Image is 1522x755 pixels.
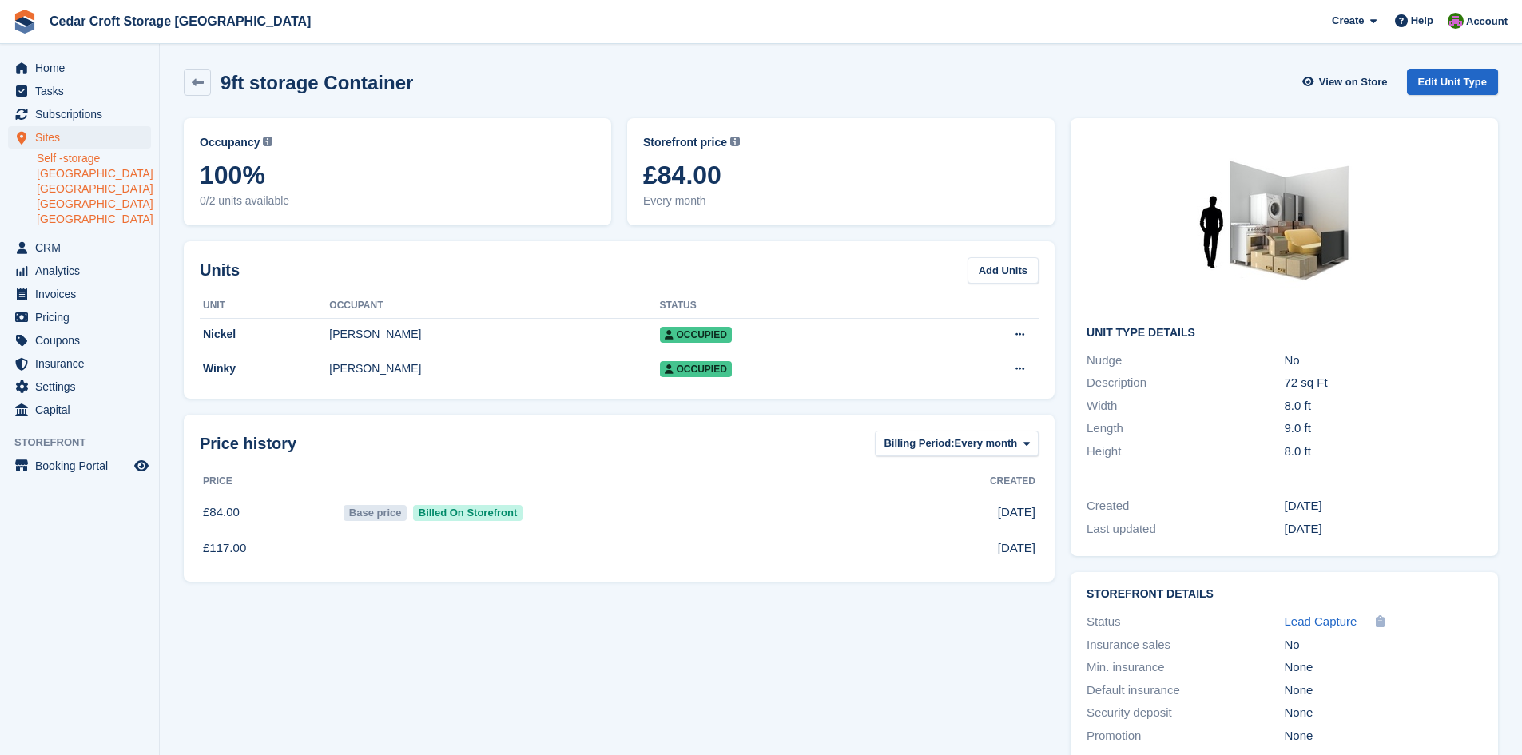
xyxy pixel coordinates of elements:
[344,505,407,521] span: Base price
[643,161,1039,189] span: £84.00
[1165,134,1405,314] img: 50.jpg
[35,376,131,398] span: Settings
[1087,374,1284,392] div: Description
[990,474,1035,488] span: Created
[8,80,151,102] a: menu
[1285,443,1482,461] div: 8.0 ft
[968,257,1039,284] a: Add Units
[1448,13,1464,29] img: Mark Orchard
[643,134,727,151] span: Storefront price
[35,306,131,328] span: Pricing
[200,293,329,319] th: Unit
[875,431,1039,457] button: Billing Period: Every month
[1087,681,1284,700] div: Default insurance
[8,455,151,477] a: menu
[1411,13,1433,29] span: Help
[1285,613,1357,631] a: Lead Capture
[329,293,659,319] th: Occupant
[8,236,151,259] a: menu
[200,469,340,495] th: Price
[43,8,317,34] a: Cedar Croft Storage [GEOGRAPHIC_DATA]
[200,360,329,377] div: Winky
[660,361,732,377] span: Occupied
[1087,658,1284,677] div: Min. insurance
[1285,636,1482,654] div: No
[1087,588,1482,601] h2: Storefront Details
[14,435,159,451] span: Storefront
[200,530,340,566] td: £117.00
[1087,497,1284,515] div: Created
[35,260,131,282] span: Analytics
[329,360,659,377] div: [PERSON_NAME]
[1087,397,1284,415] div: Width
[35,455,131,477] span: Booking Portal
[263,137,272,146] img: icon-info-grey-7440780725fd019a000dd9b08b2336e03edf1995a4989e88bcd33f0948082b44.svg
[35,399,131,421] span: Capital
[730,137,740,146] img: icon-info-grey-7440780725fd019a000dd9b08b2336e03edf1995a4989e88bcd33f0948082b44.svg
[8,103,151,125] a: menu
[1285,681,1482,700] div: None
[8,283,151,305] a: menu
[8,376,151,398] a: menu
[1087,520,1284,538] div: Last updated
[1466,14,1508,30] span: Account
[8,260,151,282] a: menu
[8,126,151,149] a: menu
[35,329,131,352] span: Coupons
[35,126,131,149] span: Sites
[1087,613,1284,631] div: Status
[1285,397,1482,415] div: 8.0 ft
[998,539,1035,558] span: [DATE]
[955,435,1018,451] span: Every month
[35,352,131,375] span: Insurance
[1285,614,1357,628] span: Lead Capture
[1285,727,1482,745] div: None
[8,57,151,79] a: menu
[1285,374,1482,392] div: 72 sq Ft
[1285,520,1482,538] div: [DATE]
[1087,352,1284,370] div: Nudge
[8,399,151,421] a: menu
[200,193,595,209] span: 0/2 units available
[1319,74,1388,90] span: View on Store
[1285,704,1482,722] div: None
[200,258,240,282] h2: Units
[660,327,732,343] span: Occupied
[221,72,413,93] h2: 9ft storage Container
[1285,497,1482,515] div: [DATE]
[200,134,260,151] span: Occupancy
[8,306,151,328] a: menu
[200,326,329,343] div: Nickel
[1332,13,1364,29] span: Create
[35,283,131,305] span: Invoices
[37,151,151,227] a: Self -storage [GEOGRAPHIC_DATA] [GEOGRAPHIC_DATA] [GEOGRAPHIC_DATA] [GEOGRAPHIC_DATA]
[1087,419,1284,438] div: Length
[35,236,131,259] span: CRM
[1407,69,1498,95] a: Edit Unit Type
[1301,69,1394,95] a: View on Store
[200,161,595,189] span: 100%
[35,80,131,102] span: Tasks
[8,329,151,352] a: menu
[1087,327,1482,340] h2: Unit Type details
[1087,704,1284,722] div: Security deposit
[1285,352,1482,370] div: No
[35,57,131,79] span: Home
[1285,658,1482,677] div: None
[35,103,131,125] span: Subscriptions
[1087,636,1284,654] div: Insurance sales
[8,352,151,375] a: menu
[329,326,659,343] div: [PERSON_NAME]
[413,505,523,521] span: Billed On Storefront
[1087,443,1284,461] div: Height
[1285,419,1482,438] div: 9.0 ft
[1087,727,1284,745] div: Promotion
[132,456,151,475] a: Preview store
[13,10,37,34] img: stora-icon-8386f47178a22dfd0bd8f6a31ec36ba5ce8667c1dd55bd0f319d3a0aa187defe.svg
[643,193,1039,209] span: Every month
[998,503,1035,522] span: [DATE]
[200,495,340,530] td: £84.00
[660,293,919,319] th: Status
[200,431,296,455] span: Price history
[884,435,954,451] span: Billing Period:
